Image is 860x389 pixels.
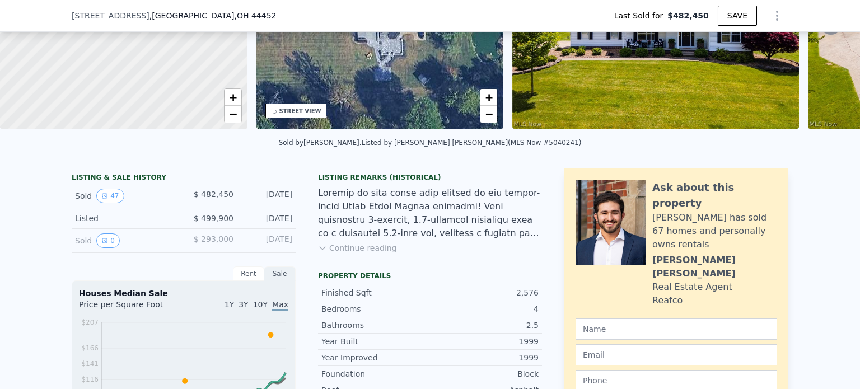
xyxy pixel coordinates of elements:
div: LISTING & SALE HISTORY [72,173,296,184]
div: Bathrooms [321,320,430,331]
div: Real Estate Agent [652,280,732,294]
div: Loremip do sita conse adip elitsed do eiu tempor-incid Utlab Etdol Magnaa enimadmi! Veni quisnost... [318,186,542,240]
div: Sold [75,189,175,203]
div: Price per Square Foot [79,299,184,317]
div: Ask about this property [652,180,777,211]
div: Listing Remarks (Historical) [318,173,542,182]
span: , [GEOGRAPHIC_DATA] [149,10,277,21]
div: Year Improved [321,352,430,363]
div: [PERSON_NAME] has sold 67 homes and personally owns rentals [652,211,777,251]
div: 2.5 [430,320,539,331]
button: Continue reading [318,242,397,254]
tspan: $166 [81,344,99,352]
div: [DATE] [242,213,292,224]
span: $ 482,450 [194,190,233,199]
div: Sold by [PERSON_NAME] . [279,139,362,147]
span: $ 293,000 [194,235,233,243]
div: STREET VIEW [279,107,321,115]
a: Zoom in [225,89,241,106]
span: [STREET_ADDRESS] [72,10,149,21]
span: 3Y [239,300,248,309]
div: Houses Median Sale [79,288,288,299]
div: 4 [430,303,539,315]
span: $482,450 [667,10,709,21]
div: Reafco [652,294,683,307]
div: Block [430,368,539,379]
a: Zoom in [480,89,497,106]
div: Sold [75,233,175,248]
input: Name [576,318,777,340]
span: Last Sold for [614,10,668,21]
div: Foundation [321,368,430,379]
input: Email [576,344,777,365]
div: Listed [75,213,175,224]
div: Rent [233,266,264,281]
div: [DATE] [242,189,292,203]
div: 2,576 [430,287,539,298]
span: + [229,90,236,104]
tspan: $207 [81,318,99,326]
div: [DATE] [242,233,292,248]
a: Zoom out [480,106,497,123]
div: Listed by [PERSON_NAME] [PERSON_NAME] (MLS Now #5040241) [362,139,582,147]
button: Show Options [766,4,788,27]
div: 1999 [430,336,539,347]
span: + [485,90,493,104]
div: Property details [318,271,542,280]
span: $ 499,900 [194,214,233,223]
button: SAVE [718,6,757,26]
div: Year Built [321,336,430,347]
div: Bedrooms [321,303,430,315]
button: View historical data [96,233,120,248]
a: Zoom out [225,106,241,123]
span: 1Y [225,300,234,309]
span: , OH 44452 [234,11,276,20]
div: 1999 [430,352,539,363]
tspan: $141 [81,360,99,368]
span: 10Y [253,300,268,309]
div: Sale [264,266,296,281]
div: Finished Sqft [321,287,430,298]
tspan: $116 [81,376,99,383]
span: − [229,107,236,121]
span: − [485,107,493,121]
button: View historical data [96,189,124,203]
div: [PERSON_NAME] [PERSON_NAME] [652,254,777,280]
span: Max [272,300,288,311]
